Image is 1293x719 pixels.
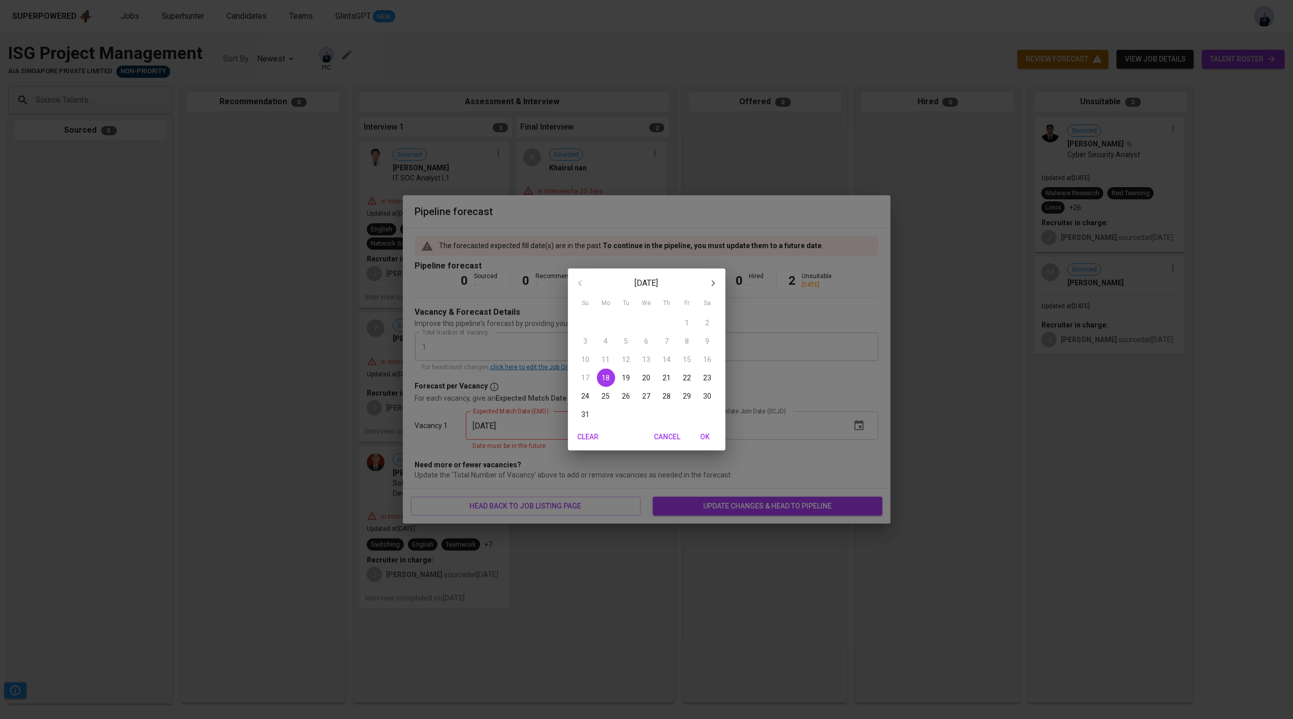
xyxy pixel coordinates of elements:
[643,373,651,383] p: 20
[704,373,712,383] p: 23
[658,369,676,387] button: 21
[577,298,595,309] span: Su
[597,369,615,387] button: 18
[576,431,601,443] span: Clear
[699,298,717,309] span: Sa
[699,387,717,405] button: 30
[663,391,671,401] p: 28
[638,387,656,405] button: 27
[658,387,676,405] button: 28
[592,277,701,289] p: [DATE]
[597,298,615,309] span: Mo
[597,387,615,405] button: 25
[683,373,691,383] p: 22
[638,369,656,387] button: 20
[689,428,721,446] button: OK
[683,391,691,401] p: 29
[582,391,590,401] p: 24
[582,409,590,420] p: 31
[678,298,697,309] span: Fr
[622,391,630,401] p: 26
[617,298,636,309] span: Tu
[617,369,636,387] button: 19
[572,428,605,446] button: Clear
[658,298,676,309] span: Th
[699,369,717,387] button: 23
[678,369,697,387] button: 22
[654,431,681,443] span: Cancel
[577,405,595,424] button: 31
[643,391,651,401] p: 27
[602,373,610,383] p: 18
[602,391,610,401] p: 25
[663,373,671,383] p: 21
[622,373,630,383] p: 19
[650,428,685,446] button: Cancel
[577,387,595,405] button: 24
[617,387,636,405] button: 26
[678,387,697,405] button: 29
[638,298,656,309] span: We
[704,391,712,401] p: 30
[693,431,717,443] span: OK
